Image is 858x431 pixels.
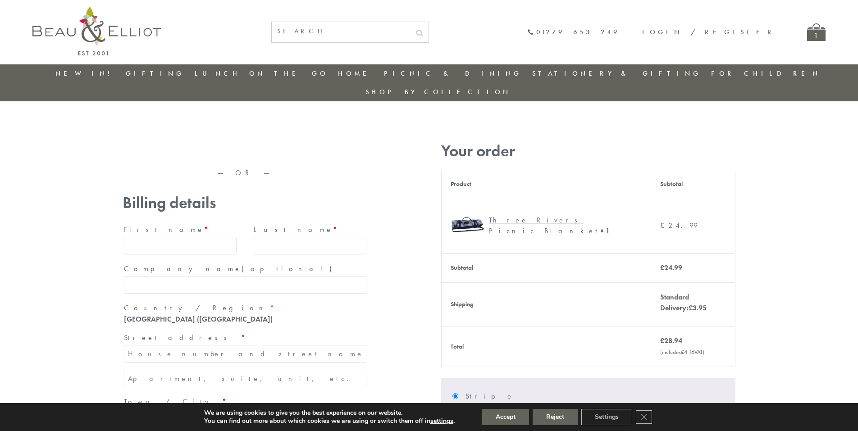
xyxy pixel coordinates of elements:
label: Country / Region [124,301,366,315]
button: settings [430,417,453,425]
span: 4.16 [681,348,694,356]
a: Shop by collection [365,87,511,96]
th: Product [442,170,651,198]
bdi: 24.99 [660,263,682,272]
bdi: 3.95 [689,303,707,313]
label: First name [124,222,237,237]
th: Total [442,326,651,367]
span: £ [681,348,684,356]
span: £ [660,221,668,230]
span: (optional) [242,264,337,273]
label: Town / City [124,395,366,409]
a: Login / Register [642,27,776,36]
label: Street address [124,331,366,345]
button: Reject [533,409,578,425]
strong: [GEOGRAPHIC_DATA] ([GEOGRAPHIC_DATA]) [124,314,273,324]
h3: Billing details [123,194,368,212]
bdi: 28.94 [660,336,682,345]
label: Standard Delivery: [660,292,707,313]
label: Last name [254,222,366,237]
a: New in! [55,69,116,78]
button: Close GDPR Cookie Banner [636,410,652,424]
iframe: Secure express checkout frame [121,138,370,160]
a: For Children [711,69,821,78]
input: Apartment, suite, unit, etc. (optional) [124,370,366,387]
p: — OR — [123,169,368,177]
a: Three Rivers XL Picnic Blanket Three Rivers Picnic Blanket× 1 [451,207,642,244]
button: Settings [581,409,632,425]
label: Company name [124,262,366,276]
input: SEARCH [272,22,411,41]
img: logo [32,7,161,55]
a: Lunch On The Go [195,69,328,78]
button: Accept [482,409,529,425]
a: 1 [807,23,826,41]
a: Picnic & Dining [384,69,522,78]
a: Stationery & Gifting [532,69,701,78]
span: £ [689,303,693,313]
th: Subtotal [442,253,651,282]
small: (includes VAT) [660,348,704,356]
label: Stripe [466,389,724,404]
bdi: 24.99 [660,221,698,230]
h3: Your order [441,142,735,160]
a: Gifting [126,69,184,78]
p: We are using cookies to give you the best experience on our website. [204,409,455,417]
a: 01279 653 249 [527,28,620,36]
div: Three Rivers Picnic Blanket [489,215,635,236]
a: Home [338,69,374,78]
strong: × 1 [600,226,610,236]
img: Three Rivers XL Picnic Blanket [451,207,484,241]
input: House number and street name [124,345,366,363]
th: Shipping [442,282,651,326]
span: £ [660,263,664,272]
span: £ [660,336,664,345]
th: Subtotal [651,170,735,198]
p: You can find out more about which cookies we are using or switch them off in . [204,417,455,425]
